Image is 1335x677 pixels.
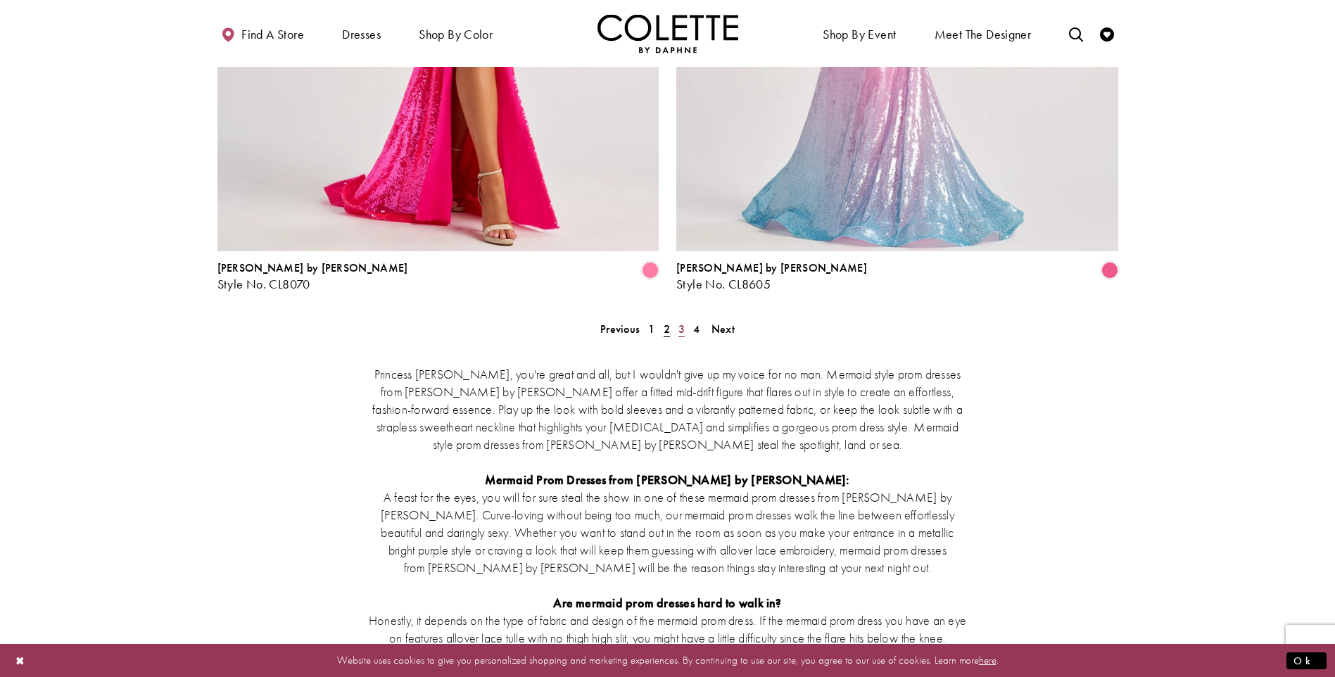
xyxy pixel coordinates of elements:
a: 4 [689,319,704,339]
span: Find a store [241,27,304,42]
a: Visit Home Page [597,14,738,53]
div: Colette by Daphne Style No. CL8070 [217,262,408,291]
a: Meet the designer [931,14,1035,53]
i: Cotton Candy [642,262,659,279]
a: Check Wishlist [1096,14,1118,53]
span: Dresses [339,14,384,53]
strong: Mermaid Prom Dresses from [PERSON_NAME] by [PERSON_NAME]: [485,472,849,488]
span: [PERSON_NAME] by [PERSON_NAME] [217,260,408,275]
span: [PERSON_NAME] by [PERSON_NAME] [676,260,867,275]
span: Previous [600,322,640,336]
span: Style No. CL8605 [676,276,771,292]
a: here [979,653,996,667]
span: Dresses [342,27,381,42]
span: 2 [664,322,670,336]
span: Meet the designer [935,27,1032,42]
strong: Are mermaid prom dresses hard to walk in? [553,595,781,611]
p: Website uses cookies to give you personalized shopping and marketing experiences. By continuing t... [101,651,1234,670]
a: 3 [674,319,689,339]
button: Close Dialog [8,648,32,673]
p: A feast for the eyes, you will for sure steal the show in one of these mermaid prom dresses from ... [369,488,967,576]
a: Toggle search [1065,14,1087,53]
span: 3 [678,322,685,336]
img: Colette by Daphne [597,14,738,53]
span: Shop By Event [819,14,899,53]
p: Princess [PERSON_NAME], you're great and all, but I wouldn't give up my voice for no man. Mermaid... [369,365,967,453]
span: Current page [659,319,674,339]
i: Pink Ombre [1101,262,1118,279]
span: Next [711,322,735,336]
div: Colette by Daphne Style No. CL8605 [676,262,867,291]
span: Shop By Event [823,27,896,42]
a: Find a store [217,14,308,53]
span: Shop by color [419,27,493,42]
a: Next Page [707,319,739,339]
span: 4 [693,322,700,336]
span: Shop by color [415,14,496,53]
button: Submit Dialog [1286,652,1327,669]
span: Style No. CL8070 [217,276,310,292]
span: 1 [648,322,654,336]
a: 1 [644,319,659,339]
a: Prev Page [596,319,644,339]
